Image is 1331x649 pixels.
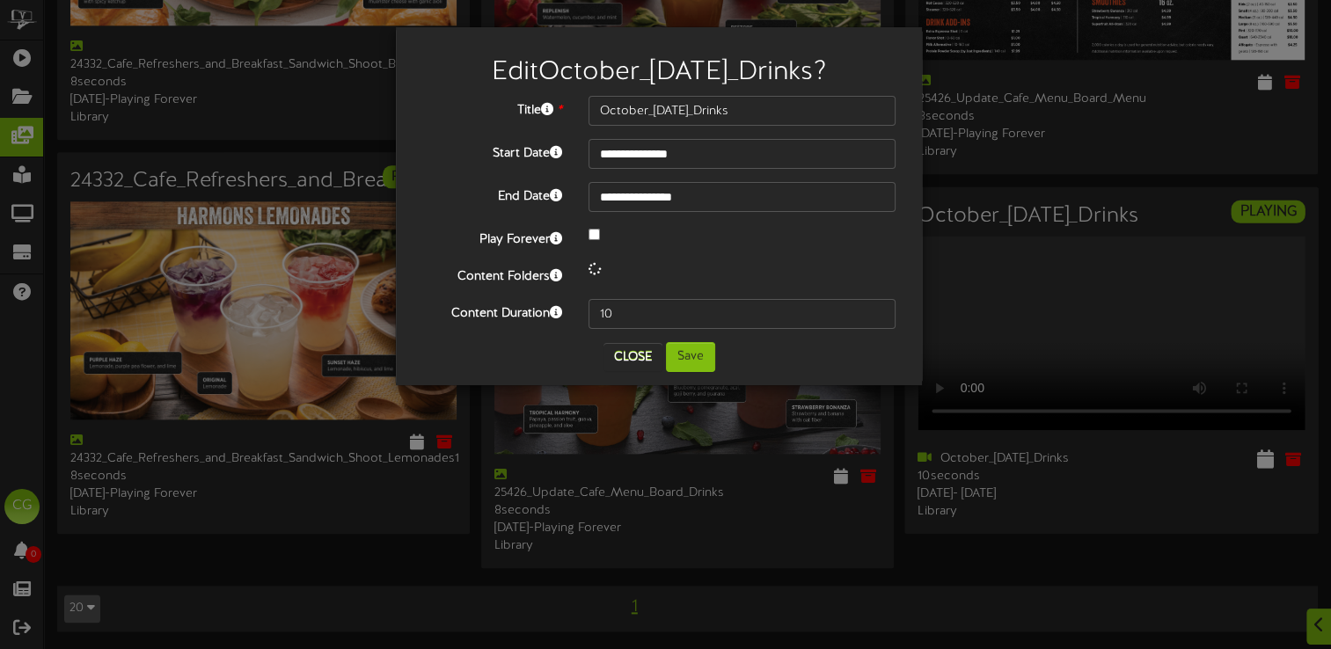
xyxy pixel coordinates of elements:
label: Content Folders [409,262,575,286]
input: 15 [589,299,896,329]
input: Title [589,96,896,126]
label: Start Date [409,139,575,163]
label: Content Duration [409,299,575,323]
label: Title [409,96,575,120]
button: Close [603,343,662,371]
button: Save [666,342,715,372]
label: Play Forever [409,225,575,249]
label: End Date [409,182,575,206]
h2: Edit October_[DATE]_Drinks ? [422,58,896,87]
